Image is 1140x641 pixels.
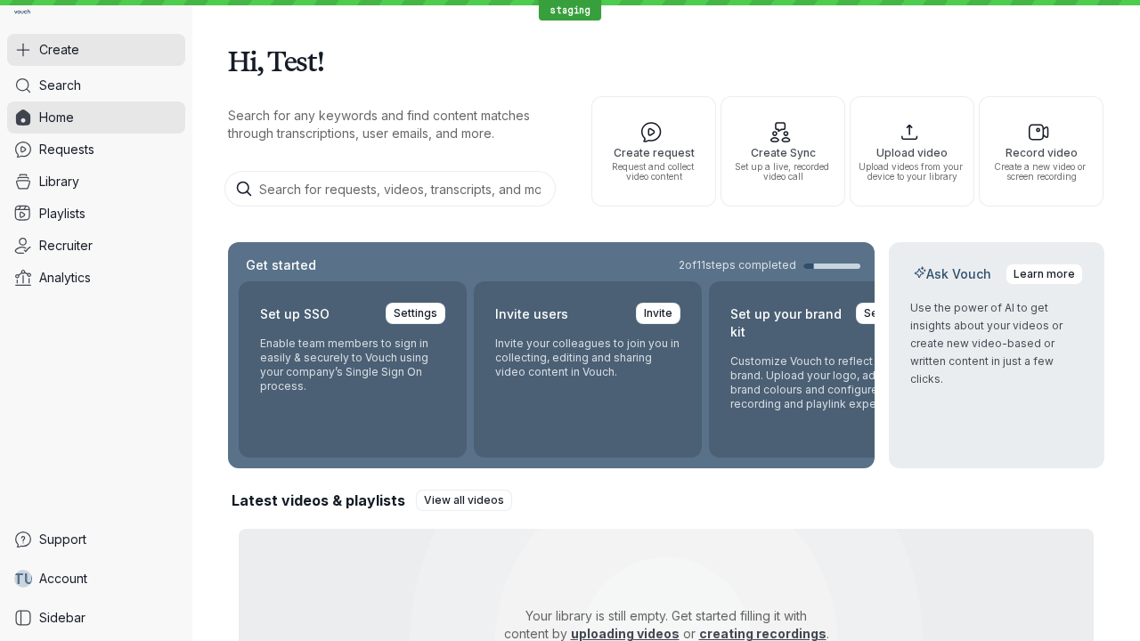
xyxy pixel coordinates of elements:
[39,237,93,255] span: Recruiter
[1014,265,1075,283] span: Learn more
[7,34,185,66] button: Create
[721,96,845,207] button: Create SyncSet up a live, recorded video call
[242,256,320,274] h2: Get started
[644,304,672,322] span: Invite
[679,258,796,272] span: 2 of 11 steps completed
[591,96,716,207] button: Create requestRequest and collect video content
[39,269,91,287] span: Analytics
[39,205,85,223] span: Playlists
[260,337,445,394] p: Enable team members to sign in easily & securely to Vouch using your company’s Single Sign On pro...
[987,162,1095,182] span: Create a new video or screen recording
[730,303,845,344] h2: Set up your brand kit
[39,531,86,548] span: Support
[599,162,708,182] span: Request and collect video content
[729,162,837,182] span: Set up a live, recorded video call
[39,109,74,126] span: Home
[7,198,185,230] a: Playlists
[7,166,185,198] a: Library
[228,107,559,142] p: Search for any keywords and find content matches through transcriptions, user emails, and more.
[910,299,1083,388] p: Use the power of AI to get insights about your videos or create new video-based or written conten...
[858,147,966,158] span: Upload video
[7,602,185,634] a: Sidebar
[228,36,1104,85] h1: Hi, Test!
[39,173,79,191] span: Library
[856,303,916,324] a: Settings
[495,337,680,379] p: Invite your colleagues to join you in collecting, editing and sharing video content in Vouch.
[13,570,24,588] span: T
[679,258,860,272] a: 2of11steps completed
[729,147,837,158] span: Create Sync
[858,162,966,182] span: Upload videos from your device to your library
[394,304,437,322] span: Settings
[39,41,79,59] span: Create
[39,77,81,94] span: Search
[7,134,185,166] a: Requests
[699,626,826,641] a: creating recordings
[424,491,504,509] span: View all videos
[260,303,330,326] h2: Set up SSO
[7,523,185,556] a: Support
[636,303,680,324] a: Invite
[987,147,1095,158] span: Record video
[232,491,405,510] h2: Latest videos & playlists
[7,563,185,595] a: TUAccount
[864,304,908,322] span: Settings
[850,96,974,207] button: Upload videoUpload videos from your device to your library
[571,626,680,641] a: uploading videos
[1006,264,1083,285] a: Learn more
[599,147,708,158] span: Create request
[979,96,1103,207] button: Record videoCreate a new video or screen recording
[495,303,568,326] h2: Invite users
[39,570,87,588] span: Account
[7,230,185,262] a: Recruiter
[730,354,916,411] p: Customize Vouch to reflect your brand. Upload your logo, adjust brand colours and configure the r...
[416,490,512,511] a: View all videos
[7,7,37,20] a: Go to homepage
[24,570,34,588] span: U
[7,262,185,294] a: Analytics
[7,101,185,134] a: Home
[7,69,185,101] a: Search
[224,171,556,207] input: Search for requests, videos, transcripts, and more...
[910,265,995,283] h2: Ask Vouch
[386,303,445,324] a: Settings
[39,609,85,627] span: Sidebar
[39,141,94,158] span: Requests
